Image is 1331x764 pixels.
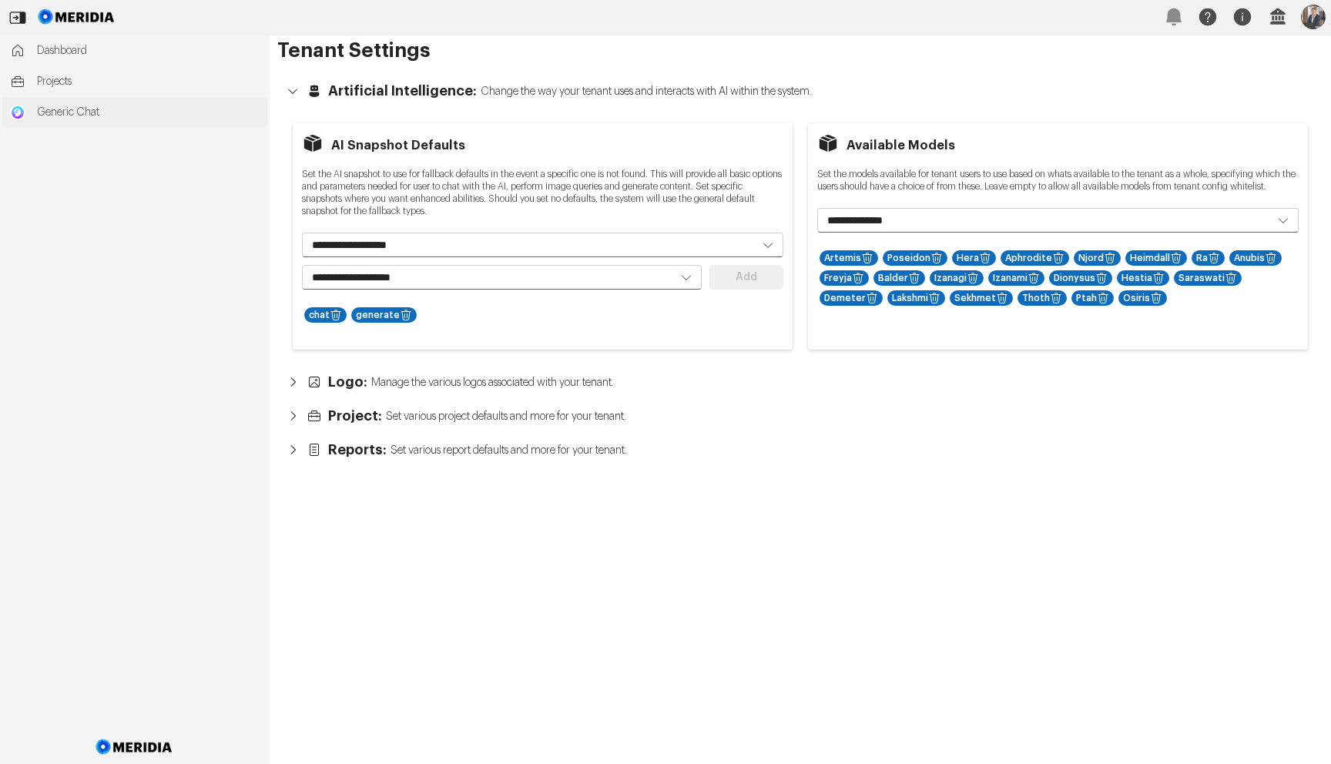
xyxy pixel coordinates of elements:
[1117,270,1169,286] div: anthropic.claude-v4-sonnet - aws/chat/anthropic.claude-v4-sonnet
[277,43,1323,59] h1: Tenant Settings
[887,290,945,306] div: claude-v4:1-opus-20250805 - anthropic/chat/claude-v4:1-opus-20250805
[873,270,925,286] div: google.gemini-pro-v25 - google/chat/google.gemini-pro-v25
[1049,270,1112,286] div: anthropic.claude-v4-opus - aws/chat/anthropic.claude-v4-opus
[10,105,25,120] img: Generic Chat
[2,97,267,128] a: Generic ChatGeneric Chat
[847,139,955,152] h3: Available Models
[304,307,347,323] div: chat/generate - aws claude 4 Sonnet - 6d6948aa-1041-4225-8a0c-8e1243bdd196
[820,270,869,286] div: google.gemini-flash-v25 - google/chat/google.gemini-flash-v25
[328,374,367,390] span: Logo:
[328,83,477,99] span: Artificial Intelligence:
[1074,250,1121,266] div: google.gemini-flash-lite-v2 - google/chat/google.gemini-flash-lite-v2
[1118,290,1167,306] div: openai-o3 - azure/chat/openai-o3
[391,441,627,458] span: Set various report defaults and more for your tenant.
[817,168,1299,193] span: Set the models available for tenant users to use based on whats available to the tenant as a whol...
[1192,250,1225,266] div: openai-gpt4 - azure/chat/openai-gpt4
[1174,270,1242,286] div: claude-v4-opus-20250514 - anthropic/chat/claude-v4-opus-20250514
[883,250,947,266] div: anthropic.claude-v3:5-haiku - aws/chat/anthropic.claude-v3:5-haiku
[709,265,783,290] button: Add
[1125,250,1187,266] div: google.gemini-flash-v2 - google/chat/google.gemini-flash-v2
[328,408,382,424] span: Project:
[1229,250,1282,266] div: openai-gpt4o - azure/chat/openai-gpt4o
[37,43,260,59] span: Dashboard
[988,270,1044,286] div: meta.llama-scout-v4 - google/chat/meta.llama-scout-v4
[930,270,984,286] div: meta.llama-maverick-v4 - google/chat/meta.llama-maverick-v4
[351,307,417,323] div: chat/generate - aws claude 3.7.1 - f67995a3-7550-4a3c-8cb7-96e8465ddaa8
[950,290,1013,306] div: openai-gpt5 - azure/chat/openai-gpt5
[277,399,1323,433] button: Project:Set various project defaults and more for your tenant.
[1071,290,1114,306] div: openai-gpt5-mini - azure/chat/openai-gpt5-mini
[952,250,996,266] div: anthropic.claude-v3:5.2 - aws/chat/anthropic.claude-v3:5.2
[37,74,260,89] span: Projects
[1301,5,1326,29] img: Profile Icon
[277,365,1323,399] button: Logo:Manage the various logos associated with your tenant.
[386,407,626,424] span: Set various project defaults and more for your tenant.
[2,35,267,66] a: Dashboard
[820,290,883,306] div: anthropic.claude-v4:1-opus - aws/chat/anthropic.claude-v4:1-opus
[820,250,878,266] div: anthropic.claude-v3:5 - aws/chat/anthropic.claude-v3:5
[1001,250,1069,266] div: anthropic.claude-v3:7.1 - aws/chat/anthropic.claude-v3:7.1
[277,433,1323,467] button: Reports:Set various report defaults and more for your tenant.
[2,66,267,97] a: Projects
[481,82,812,99] span: Change the way your tenant uses and interacts with AI within the system.
[277,74,1323,108] button: Artificial Intelligence:Change the way your tenant uses and interacts with AI within the system.
[371,374,614,390] span: Manage the various logos associated with your tenant.
[93,730,176,764] img: Meridia Logo
[37,105,260,120] span: Generic Chat
[331,139,465,152] h3: AI Snapshot Defaults
[328,442,387,457] span: Reports:
[1018,290,1067,306] div: openai-gpt5-chat - azure/chat/openai-gpt5-chat
[302,168,783,217] span: Set the AI snapshot to use for fallback defaults in the event a specific one is not found. This w...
